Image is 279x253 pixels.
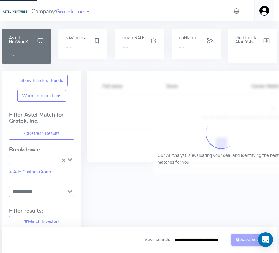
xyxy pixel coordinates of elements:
div: Search for option [9,155,74,165]
div: Search for option [9,187,74,197]
span: Grotek, Inc. [56,8,85,16]
a: + Add Custom Group [9,169,51,175]
h6: Connect [179,36,213,40]
h6: Astel Network [9,36,44,44]
button: Warm Introductions [17,90,66,102]
span: Save search: [145,236,170,243]
h4: Breakdown: [9,147,74,153]
span: -- [66,43,72,52]
img: user-image [259,6,269,16]
h6: Pitch Deck Analysis [235,36,270,44]
th: Full name [98,78,162,94]
input: Search for option [10,188,66,195]
span: Company: [32,6,91,16]
div: Open Intercom Messenger [258,232,273,247]
h3: -- [122,44,157,51]
button: Show Funds of Funds [16,75,68,86]
button: Clear Selected [62,157,65,163]
h3: -- [179,44,213,51]
h4: Filter results: [9,208,74,214]
a: Grotek, Inc. [56,8,85,15]
input: Search for option [16,156,61,164]
button: Match Investors [9,216,74,228]
h6: Saved List [66,36,100,40]
th: Score [162,78,247,94]
button: Refresh Results [9,128,74,140]
h6: Personalise [122,36,157,40]
h4: Filter Astel Match for Grotek, Inc. [9,112,74,128]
